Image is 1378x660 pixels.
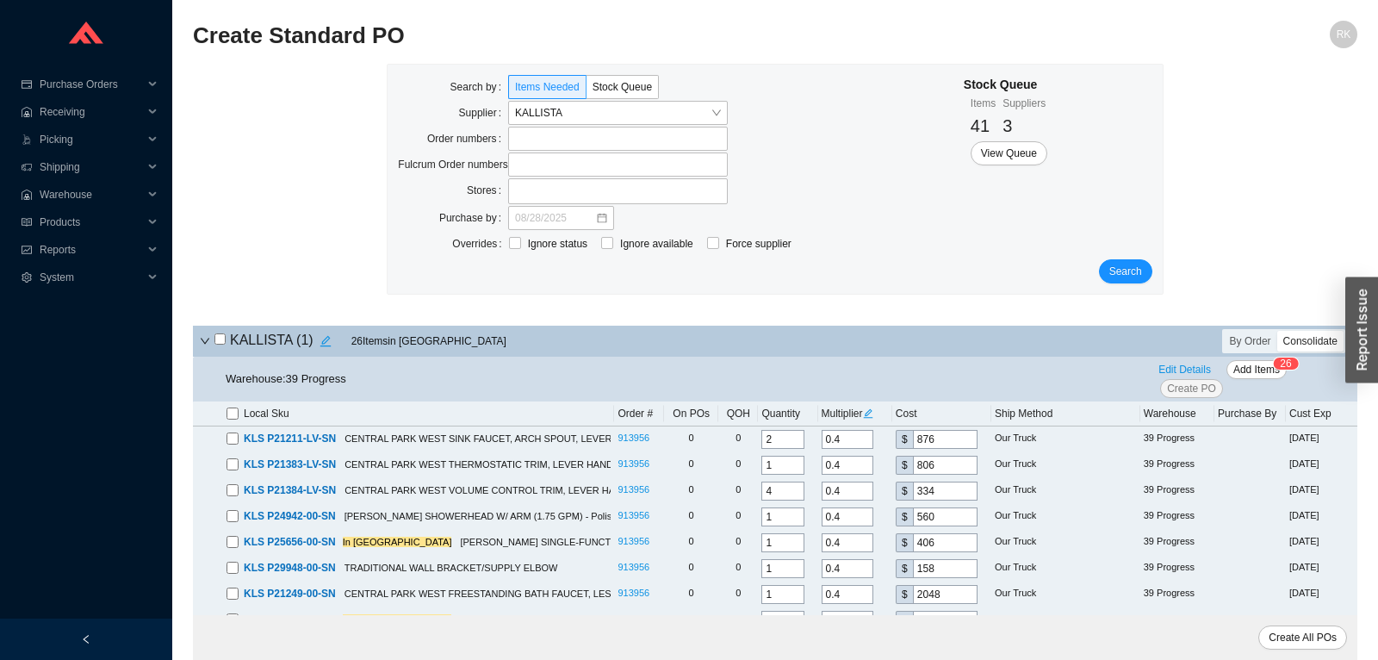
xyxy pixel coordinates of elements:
td: [DATE] [1286,504,1357,530]
td: 0 [718,556,758,582]
a: 913956 [618,536,649,546]
label: Order numbers [427,127,508,151]
button: Create All POs [1258,626,1347,650]
td: Our Truck [991,478,1140,504]
span: left [81,634,91,644]
span: KLS P21249-00-SN [244,588,336,600]
th: Ship Method [991,402,1140,427]
div: Items [971,95,996,112]
td: 39 Progress [1140,504,1214,530]
span: Ignore available [613,235,700,252]
div: $ [896,456,913,475]
span: read [21,217,33,227]
td: 0 [718,582,758,607]
h2: Create Standard PO [193,21,1066,51]
td: 0 [664,530,718,556]
span: 41 [971,116,990,135]
td: Our Truck [991,452,1140,478]
span: edit [863,408,873,419]
td: 0 [664,582,718,607]
td: 39 Progress [1140,582,1214,607]
td: 39 Progress [1140,427,1214,452]
td: [DATE] [1286,427,1357,452]
span: View Queue [981,145,1037,162]
th: QOH [718,402,758,427]
td: 0 [718,478,758,504]
div: $ [896,585,913,604]
td: 0 [664,607,718,633]
td: [DATE] [1286,556,1357,582]
td: [DATE] [1286,452,1357,478]
th: Cost [892,402,991,427]
td: 39 Progress [1140,478,1214,504]
td: 0 [718,452,758,478]
span: Local Sku [244,405,289,422]
span: System [40,264,143,291]
label: Overrides [452,232,508,256]
div: $ [896,559,913,578]
span: Create All POs [1269,629,1337,646]
a: 913956 [618,588,649,598]
span: CENTRAL PARK WEST SINK FAUCET, ARCH SPOUT, LEVER HANDLES - Polished Nickel [344,433,732,444]
td: 0 [718,607,758,633]
span: Purchase Orders [40,71,143,98]
div: Warehouse: 39 Progress [226,370,346,389]
span: Stock Queue [593,81,652,93]
span: 3 [1002,116,1012,135]
label: Fulcrum Order numbers [398,153,508,177]
td: 0 [664,504,718,530]
span: 6 [1286,358,1292,370]
td: [DATE] [1286,478,1357,504]
span: Picking [40,126,143,153]
mark: In [GEOGRAPHIC_DATA] [343,614,452,625]
td: [DATE] [1286,582,1357,607]
span: KLS P21211-LV-SN [244,433,336,445]
span: fund [21,245,33,255]
a: 913956 [618,433,649,443]
span: CENTRAL PARK WEST THERMOSTATIC TRIM, LEVER HANDLE - Polished Nickel [344,459,698,470]
span: setting [21,272,33,283]
a: 913956 [618,458,649,469]
div: Consolidate [1277,331,1344,352]
div: Suppliers [1002,95,1046,112]
label: Purchase by [439,206,508,230]
td: 0 [664,427,718,452]
span: Ignore status [521,235,594,252]
td: 39 Progress [1140,530,1214,556]
td: Our Truck [991,504,1140,530]
div: Stock Queue [964,75,1047,95]
span: KLS P21384-LV-SN [244,484,336,496]
td: Our Truck [991,582,1140,607]
div: $ [896,430,913,449]
div: $ [896,611,913,630]
button: Search [1099,259,1152,283]
span: Products [40,209,143,236]
span: CENTRAL PARK WEST VOLUME CONTROL TRIM, LEVER HANDLE - Polished Nickel [344,485,713,495]
div: $ [896,507,913,526]
span: RK [1337,21,1351,48]
label: Stores [467,178,508,202]
span: TRADITIONAL WALL BRACKET/SUPPLY ELBOW [344,563,558,573]
td: Our Truck [991,427,1140,452]
span: Search [1109,263,1142,280]
td: 0 [718,530,758,556]
sup: 26 [1273,358,1298,370]
th: Purchase By [1214,402,1286,427]
th: Quantity [758,402,817,427]
span: Receiving [40,98,143,126]
th: Order # [614,402,664,427]
div: Multiplier [822,405,889,422]
td: Our Truck [991,607,1140,633]
span: CONTEMPORARY WAND DUAL-FUNCTION HANDSHOWER W/ HOSE (1.75 GPM) - Polished Nickel [460,614,892,625]
span: ( 1 ) [296,333,313,347]
span: down [200,336,210,346]
label: Supplier: [459,101,508,125]
td: Our Truck [991,530,1140,556]
td: [DATE] [1286,530,1357,556]
label: Search by [450,75,508,99]
a: 913956 [618,562,649,572]
td: 0 [664,556,718,582]
span: [PERSON_NAME] SINGLE-FUNCTION HANDSHOWER W/ HOSE (1.75 GPM) - Polished Nickel [460,537,868,547]
mark: In [GEOGRAPHIC_DATA] [343,537,452,547]
td: 0 [718,504,758,530]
